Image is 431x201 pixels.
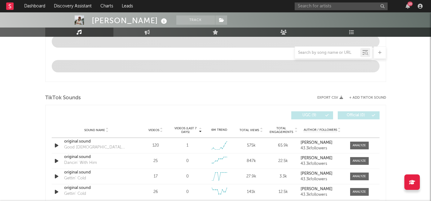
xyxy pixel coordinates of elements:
[45,94,81,102] span: TikTok Sounds
[301,187,332,191] strong: [PERSON_NAME]
[295,113,324,117] span: UGC ( 9 )
[64,191,86,197] div: Gettin' Cold
[64,175,86,182] div: Gettin' Cold
[301,146,344,151] div: 43.3k followers
[407,2,413,6] div: 10
[343,96,386,100] button: + Add TikTok Sound
[240,128,259,132] span: Total Views
[186,158,189,164] div: 0
[301,172,344,176] a: [PERSON_NAME]
[269,173,297,180] div: 3.3k
[141,173,170,180] div: 17
[301,193,344,197] div: 43.3k followers
[295,50,360,55] input: Search by song name or URL
[148,128,159,132] span: Videos
[64,169,129,176] a: original sound
[406,4,410,9] button: 10
[269,126,294,134] span: Total Engagements
[301,177,344,182] div: 43.3k followers
[141,158,170,164] div: 25
[64,160,97,166] div: Dancin’ With Him
[186,189,189,195] div: 0
[301,187,344,191] a: [PERSON_NAME]
[301,156,332,160] strong: [PERSON_NAME]
[304,128,337,132] span: Author / Followers
[301,172,332,176] strong: [PERSON_NAME]
[301,162,344,166] div: 43.3k followers
[173,126,198,134] span: Videos (last 7 days)
[92,15,169,26] div: [PERSON_NAME]
[301,141,332,145] strong: [PERSON_NAME]
[141,143,170,149] div: 120
[64,139,129,145] a: original sound
[295,2,388,10] input: Search for artists
[237,173,266,180] div: 27.9k
[205,128,234,132] div: 6M Trend
[269,189,297,195] div: 12.5k
[64,154,129,160] a: original sound
[64,185,129,191] a: original sound
[186,173,189,180] div: 0
[237,143,266,149] div: 575k
[141,189,170,195] div: 26
[291,111,333,119] button: UGC(9)
[317,96,343,100] button: Export CSV
[349,96,386,100] button: + Add TikTok Sound
[84,128,105,132] span: Sound Name
[237,158,266,164] div: 847k
[237,189,266,195] div: 141k
[342,113,370,117] span: Official ( 0 )
[269,143,297,149] div: 65.9k
[176,15,215,25] button: Track
[187,143,188,149] div: 1
[301,156,344,160] a: [PERSON_NAME]
[338,111,380,119] button: Official(0)
[301,141,344,145] a: [PERSON_NAME]
[64,144,129,151] div: Good [DEMOGRAPHIC_DATA], Hot Damn
[269,158,297,164] div: 22.5k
